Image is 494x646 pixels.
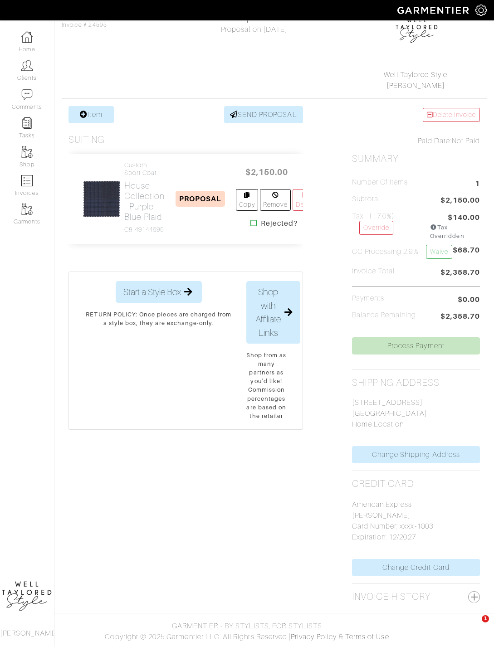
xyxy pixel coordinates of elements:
[352,294,384,303] h5: Payments
[386,82,445,90] a: [PERSON_NAME]
[21,204,33,215] img: garments-icon-b7da505a4dc4fd61783c78ac3ca0ef83fa9d6f193b1c9dc38574b1d14d53ca28.png
[453,245,480,262] span: $68.70
[393,2,475,18] img: garmentier-logo-header-white-b43fb05a5012e4ada735d5af1a66efaba907eab6374d6393d1fbf88cb4ef424d.png
[246,281,300,344] button: Shop with Affiliate Links
[440,311,480,323] span: $2,358.70
[426,245,452,259] a: Waive
[21,146,33,158] img: garments-icon-b7da505a4dc4fd61783c78ac3ca0ef83fa9d6f193b1c9dc38574b1d14d53ca28.png
[352,499,480,543] p: American Express [PERSON_NAME] Card Number: xxxx-1003 Expiration: 12/2027
[68,106,114,123] a: Item
[105,633,289,641] span: Copyright © 2025 Garmentier LLC. All Rights Reserved.
[384,71,447,79] a: Well Taylored Style
[260,189,291,211] a: Remove
[430,223,480,240] div: Tax Overridden
[475,178,480,190] span: 1
[440,195,480,207] span: $2,150.00
[440,267,480,279] span: $2,358.70
[124,161,165,233] a: Custom Sport Coat House Collection - Purple Blue Plaid C8-49144695
[21,31,33,43] img: dashboard-icon-dbcd8f5a0b271acd01030246c82b418ddd0df26cd7fceb0bd07c9910d44c42f6.png
[261,218,298,229] strong: Rejected?
[482,615,489,622] span: 1
[352,245,452,259] h5: CC Processing 2.9%
[352,311,416,320] h5: Balance Remaining
[21,175,33,186] img: orders-icon-0abe47150d42831381b5fb84f609e132dff9fe21cb692f30cb5eec754e2cba89.png
[394,6,440,51] img: 1593278135251.png.png
[21,60,33,71] img: clients-icon-6bae9207a08558b7cb47a8932f037763ab4055f8c8b6bfacd5dc20c3e0201464.png
[463,615,485,637] iframe: Intercom live chat
[236,189,258,211] a: Copy
[418,137,452,145] span: Paid Date:
[291,633,389,641] a: Privacy Policy & Terms of Use
[123,285,181,299] span: Start a Style Box
[240,162,294,182] span: $2,150.00
[85,310,232,327] p: RETURN POLICY: Once pieces are charged from a style box, they are exchange-only.
[21,89,33,100] img: comment-icon-a0a6a9ef722e966f86d9cbdc48e553b5cf19dbc54f86b18d962a5391bc8f6eb6.png
[176,191,225,207] span: PROPOSAL
[352,178,408,187] h5: Number of Items
[68,134,105,146] h3: Suiting
[352,337,480,355] a: Process Payment
[352,559,480,576] a: Change Credit Card
[352,153,480,165] h2: Summary
[352,591,431,602] h2: Invoice History
[352,446,480,463] a: Change Shipping Address
[254,285,283,340] span: Shop with Affiliate Links
[293,189,318,211] a: Delete
[124,161,165,177] h4: Custom Sport Coat
[352,212,430,237] h5: Tax ( : 7.0%)
[116,281,202,303] button: Start a Style Box
[124,180,165,222] h2: House Collection - Purple Blue Plaid
[448,212,480,223] span: $140.00
[352,377,440,389] h2: Shipping Address
[62,11,163,28] span: Invoice # 24595
[352,136,480,146] div: Not Paid
[21,117,33,129] img: reminder-icon-8004d30b9f0a5d33ae49ab947aed9ed385cf756f9e5892f1edd6e32f2345188e.png
[190,24,318,35] div: Proposal on [DATE]
[359,221,393,235] a: Override
[83,180,121,218] img: WFAnY2eAPMHenkoHNKjVwe5U
[224,106,303,123] a: SEND PROPOSAL
[458,294,480,305] span: $0.00
[352,478,414,490] h2: Credit Card
[352,397,480,430] p: [STREET_ADDRESS] [GEOGRAPHIC_DATA] Home Location
[124,226,165,233] h4: C8-49144695
[475,5,487,16] img: gear-icon-white-bd11855cb880d31180b6d7d6211b90ccbf57a29d726f0c71d8c61bd08dd39cc2.png
[246,351,287,421] p: Shop from as many partners as you'd like! Commission percentages are based on the retailer
[352,267,395,276] h5: Invoice Total
[352,195,380,204] h5: Subtotal
[423,108,480,122] a: Delete Invoice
